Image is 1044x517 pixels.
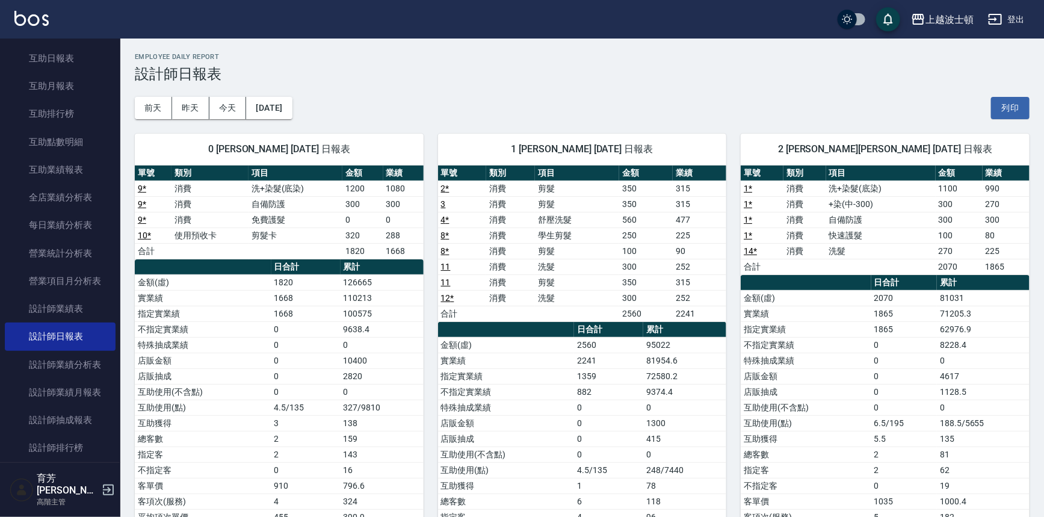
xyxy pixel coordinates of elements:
td: 0 [871,384,937,400]
td: 252 [673,290,726,306]
img: Person [10,478,34,502]
td: 1000.4 [937,494,1030,509]
td: 81 [937,447,1030,462]
td: 店販金額 [135,353,271,368]
td: 互助獲得 [135,415,271,431]
td: 合計 [741,259,783,274]
th: 項目 [249,166,343,181]
a: 設計師業績分析表 [5,351,116,379]
td: 消費 [171,196,249,212]
td: 882 [574,384,643,400]
td: 消費 [783,228,826,243]
td: 10400 [341,353,424,368]
td: 138 [341,415,424,431]
a: 3 [441,199,446,209]
th: 單號 [438,166,487,181]
td: 剪髮 [535,274,619,290]
td: 324 [341,494,424,509]
td: 0 [341,384,424,400]
a: 商品銷售排行榜 [5,462,116,490]
th: 業績 [983,166,1030,181]
td: 消費 [486,274,535,290]
td: +染(中-300) [826,196,936,212]
td: 4.5/135 [271,400,341,415]
td: 0 [937,353,1030,368]
td: 店販抽成 [741,384,871,400]
td: 0 [643,400,726,415]
td: 不指定實業績 [438,384,575,400]
td: 互助獲得 [741,431,871,447]
button: 前天 [135,97,172,119]
td: 消費 [171,181,249,196]
td: 100 [619,243,673,259]
td: 320 [342,228,383,243]
th: 日合計 [271,259,341,275]
button: 登出 [983,8,1030,31]
button: 昨天 [172,97,209,119]
td: 4.5/135 [574,462,643,478]
td: 0 [871,368,937,384]
td: 81031 [937,290,1030,306]
td: 3 [271,415,341,431]
td: 188.5/5655 [937,415,1030,431]
td: 80 [983,228,1030,243]
td: 客單價 [135,478,271,494]
td: 指定實業績 [741,321,871,337]
td: 0 [271,462,341,478]
td: 剪髮 [535,196,619,212]
td: 300 [619,290,673,306]
td: 2241 [574,353,643,368]
th: 類別 [486,166,535,181]
td: 0 [574,431,643,447]
button: 今天 [209,97,247,119]
td: 剪髮卡 [249,228,343,243]
td: 舒壓洗髮 [535,212,619,228]
td: 270 [983,196,1030,212]
a: 每日業績分析表 [5,211,116,239]
td: 990 [983,181,1030,196]
img: Logo [14,11,49,26]
td: 0 [271,368,341,384]
th: 金額 [936,166,983,181]
th: 累計 [643,322,726,338]
td: 實業績 [438,353,575,368]
td: 62 [937,462,1030,478]
td: 315 [673,274,726,290]
td: 消費 [486,196,535,212]
td: 0 [271,321,341,337]
td: 0 [271,384,341,400]
td: 100 [936,228,983,243]
td: 不指定客 [135,462,271,478]
td: 8228.4 [937,337,1030,353]
td: 300 [619,259,673,274]
td: 金額(虛) [438,337,575,353]
td: 1668 [271,290,341,306]
td: 288 [383,228,424,243]
td: 店販抽成 [135,368,271,384]
td: 0 [383,212,424,228]
td: 0 [341,337,424,353]
td: 2 [271,431,341,447]
th: 單號 [135,166,171,181]
td: 剪髮 [535,243,619,259]
td: 2 [871,447,937,462]
button: [DATE] [246,97,292,119]
td: 95022 [643,337,726,353]
td: 0 [574,415,643,431]
td: 71205.3 [937,306,1030,321]
a: 設計師抽成報表 [5,406,116,434]
td: 消費 [783,243,826,259]
td: 2 [271,447,341,462]
td: 指定客 [741,462,871,478]
td: 0 [871,337,937,353]
td: 300 [983,212,1030,228]
td: 指定實業績 [135,306,271,321]
td: 72580.2 [643,368,726,384]
td: 796.6 [341,478,424,494]
td: 自備防護 [826,212,936,228]
h3: 設計師日報表 [135,66,1030,82]
th: 累計 [937,275,1030,291]
button: save [876,7,900,31]
td: 100575 [341,306,424,321]
td: 總客數 [438,494,575,509]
